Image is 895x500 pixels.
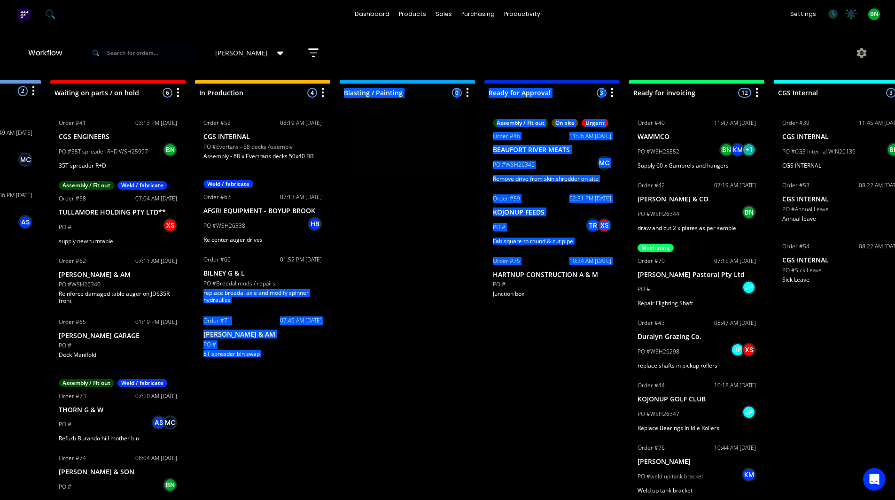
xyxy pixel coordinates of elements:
[59,351,177,358] p: Deck Manifold
[638,162,756,169] p: Supply 60 x Gambrels and hangers
[59,406,177,414] p: THORN G & W
[782,181,809,190] div: Order #53
[203,133,322,141] p: CGS INTERNAL
[135,119,177,127] div: 03:13 PM [DATE]
[731,343,745,357] div: JP
[638,195,756,203] p: [PERSON_NAME] & CO
[59,271,177,279] p: [PERSON_NAME] & AM
[742,143,756,157] div: + 1
[638,147,679,156] p: PO #WSH25852
[55,253,181,309] div: Order #6207:11 AM [DATE][PERSON_NAME] & AMPO #WSH26340Reinforce damaged table auger on JD635R front
[203,180,253,188] div: Weld / fabricate
[714,381,756,390] div: 10:18 AM [DATE]
[638,210,679,218] p: PO #WSH26344
[719,143,733,157] div: BN
[786,7,821,21] div: settings
[638,224,756,231] p: draw and cut 2 x plates as per sample
[714,119,756,127] div: 11:47 AM [DATE]
[163,415,177,430] div: MC
[215,48,268,58] span: [PERSON_NAME]
[308,217,322,231] div: HB
[59,181,114,190] div: Assembly / Fit out
[782,119,809,127] div: Order #39
[152,415,166,430] div: AS
[742,205,756,219] div: BN
[431,7,457,21] div: sales
[638,395,756,403] p: KOJONUP GOLF CLUB
[59,238,177,245] p: supply new turntable
[586,218,600,232] div: TR
[59,208,177,216] p: TULLAMORE HOLDING PTY LTD**
[714,319,756,327] div: 08:47 AM [DATE]
[59,162,177,169] p: 35T spreader R+D
[782,205,829,214] p: PO #Annual Leave
[107,44,200,62] input: Search for orders...
[634,440,760,498] div: Order #7610:44 AM [DATE][PERSON_NAME]PO #weld up tank bracketKMWeld up tank bracket
[569,194,611,203] div: 02:31 PM [DATE]
[863,468,886,491] div: Open Intercom Messenger
[59,341,71,350] p: PO #
[782,266,822,275] p: PO #Sick Leave
[135,454,177,462] div: 08:04 AM [DATE]
[203,316,231,325] div: Order #71
[59,257,86,265] div: Order #62
[203,331,322,338] p: [PERSON_NAME] & AM
[135,318,177,326] div: 01:19 PM [DATE]
[638,487,756,494] p: Weld up tank bracket
[203,222,245,230] p: PO #WSH26338
[59,223,71,231] p: PO #
[203,143,293,151] p: PO #Evertans - 68 decks Assembly
[203,236,322,243] p: Re center auger drives
[135,257,177,265] div: 07:11 AM [DATE]
[203,350,322,357] p: 8T spreader bin swap
[489,191,615,248] div: Order #5902:31 PM [DATE]KOJONUP FEEDSPO #TRXSFab square to round & cut pipe
[59,454,86,462] div: Order #74
[59,392,86,400] div: Order #73
[59,147,148,156] p: PO #35T spreader R+D WSH25997
[163,143,177,157] div: BN
[200,115,326,171] div: Order #5208:19 AM [DATE]CGS INTERNALPO #Evertans - 68 decks AssemblyAssembly - 68 x Evertrans dec...
[638,410,679,418] p: PO #WSH26347
[493,208,611,216] p: KOJONUP FEEDS
[552,119,578,127] div: On site
[638,458,756,466] p: [PERSON_NAME]
[638,444,665,452] div: Order #76
[638,381,665,390] div: Order #44
[203,279,275,288] p: PO #Breedal mods / repairs
[55,177,181,248] div: Assembly / Fit outWeld / fabricateOrder #5807:04 AM [DATE]TULLAMORE HOLDING PTY LTD**PO #XSsupply...
[203,153,322,160] p: Assembly - 68 x Evertrans decks 50x40 BB
[638,347,679,356] p: PO #WSH26298
[203,207,322,215] p: AFGRI EQUIPMENT - BOYUP BROOK
[638,244,674,252] div: Machining
[638,424,756,431] p: Replace Bearings in Idle Rollers
[117,181,167,190] div: Weld / fabricate
[489,115,615,186] div: Assembly / Fit outOn siteUrgentOrder #4611:06 AM [DATE]BEAUFORT RIVER MEATSPO #WSH26346MCRemove d...
[59,435,177,442] p: Refurb Burando hill mother bin
[714,444,756,452] div: 10:44 AM [DATE]
[59,468,177,476] p: [PERSON_NAME] & SON
[59,194,86,203] div: Order #58
[638,271,756,279] p: [PERSON_NAME] Pastoral Pty Ltd
[638,472,703,481] p: PO #weld up tank bracket
[55,375,181,446] div: Assembly / Fit outWeld / fabricateOrder #7307:50 AM [DATE]THORN G & WPO #ASMCRefurb Burando hill ...
[200,313,326,369] div: Order #7107:49 AM [DATE][PERSON_NAME] & AMPO #8T spreader bin swap
[493,194,520,203] div: Order #59
[59,318,86,326] div: Order #65
[634,177,760,235] div: Order #4207:19 AM [DATE][PERSON_NAME] & COPO #WSH26344BNdraw and cut 2 x plates as per sample
[394,7,431,21] div: products
[499,7,545,21] div: productivity
[17,7,31,21] img: Factory
[200,252,326,308] div: Order #6601:52 PM [DATE]BILNEY G & LPO #Breedal mods / repairsreplace breedal axle and modify spi...
[493,257,520,265] div: Order #75
[493,290,611,297] p: Junction box
[203,269,322,277] p: BILNEY G & L
[203,119,231,127] div: Order #52
[457,7,499,21] div: purchasing
[59,483,71,491] p: PO #
[350,7,394,21] a: dashboard
[714,257,756,265] div: 07:15 AM [DATE]
[493,223,506,231] p: PO #
[597,218,611,232] div: XS
[493,280,506,289] p: PO #
[634,315,760,373] div: Order #4308:47 AM [DATE]Duralyn Grazing Co.PO #WSH26298JPXSreplace shafts in pickup rollers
